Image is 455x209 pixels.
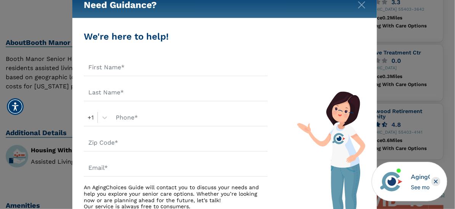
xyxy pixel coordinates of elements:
[358,1,366,9] img: modal-close.svg
[84,30,268,43] div: We're here to help!
[111,109,268,126] input: Phone*
[84,84,268,101] input: Last Name*
[378,169,404,195] img: avatar
[84,159,268,177] input: Email*
[431,177,441,186] div: Close
[7,98,24,115] div: Accessibility Menu
[411,183,430,191] div: See more options
[84,59,268,76] input: First Name*
[411,172,430,182] div: AgingChoices Navigator
[84,134,268,152] input: Zip Code*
